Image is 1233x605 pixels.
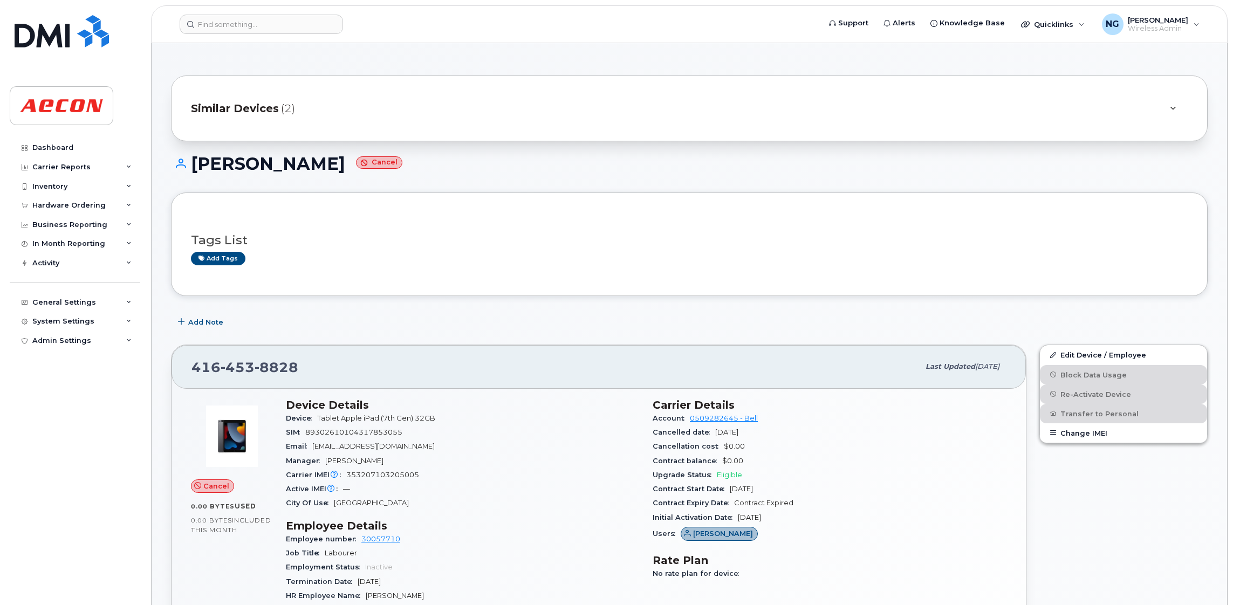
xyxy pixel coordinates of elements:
[171,312,232,332] button: Add Note
[693,528,753,539] span: [PERSON_NAME]
[171,154,1208,173] h1: [PERSON_NAME]
[653,428,715,436] span: Cancelled date
[286,549,325,557] span: Job Title
[286,535,361,543] span: Employee number
[653,499,734,507] span: Contract Expiry Date
[286,414,317,422] span: Device
[653,442,724,450] span: Cancellation cost
[653,398,1006,411] h3: Carrier Details
[191,252,245,265] a: Add tags
[722,457,743,465] span: $0.00
[286,499,334,507] span: City Of Use
[653,513,738,521] span: Initial Activation Date
[235,502,256,510] span: used
[1060,390,1131,398] span: Re-Activate Device
[286,519,640,532] h3: Employee Details
[653,414,690,422] span: Account
[286,485,343,493] span: Active IMEI
[715,428,738,436] span: [DATE]
[286,398,640,411] h3: Device Details
[1040,423,1207,443] button: Change IMEI
[734,499,793,507] span: Contract Expired
[317,414,435,422] span: Tablet Apple iPad (7th Gen) 32GB
[286,592,366,600] span: HR Employee Name
[203,481,229,491] span: Cancel
[1040,365,1207,384] button: Block Data Usage
[1040,345,1207,365] a: Edit Device / Employee
[358,577,381,586] span: [DATE]
[653,569,744,577] span: No rate plan for device
[975,362,999,370] span: [DATE]
[286,457,325,465] span: Manager
[255,359,298,375] span: 8828
[325,457,383,465] span: [PERSON_NAME]
[281,101,295,116] span: (2)
[191,517,232,524] span: 0.00 Bytes
[188,317,223,327] span: Add Note
[191,503,235,510] span: 0.00 Bytes
[738,513,761,521] span: [DATE]
[717,471,742,479] span: Eligible
[334,499,409,507] span: [GEOGRAPHIC_DATA]
[286,577,358,586] span: Termination Date
[286,471,346,479] span: Carrier IMEI
[653,554,1006,567] h3: Rate Plan
[926,362,975,370] span: Last updated
[681,530,758,538] a: [PERSON_NAME]
[312,442,435,450] span: [EMAIL_ADDRESS][DOMAIN_NAME]
[1040,384,1207,404] button: Re-Activate Device
[286,428,305,436] span: SIM
[305,428,402,436] span: 89302610104317853055
[365,563,393,571] span: Inactive
[653,457,722,465] span: Contract balance
[366,592,424,600] span: [PERSON_NAME]
[356,156,402,169] small: Cancel
[361,535,400,543] a: 30057710
[653,530,681,538] span: Users
[221,359,255,375] span: 453
[690,414,758,422] a: 0509282645 - Bell
[346,471,419,479] span: 353207103205005
[730,485,753,493] span: [DATE]
[191,359,298,375] span: 416
[286,563,365,571] span: Employment Status
[191,233,1188,247] h3: Tags List
[653,485,730,493] span: Contract Start Date
[191,101,279,116] span: Similar Devices
[325,549,357,557] span: Labourer
[724,442,745,450] span: $0.00
[191,516,271,534] span: included this month
[286,442,312,450] span: Email
[200,404,264,469] img: image20231002-3703462-ceoear.jpeg
[653,471,717,479] span: Upgrade Status
[1040,404,1207,423] button: Transfer to Personal
[343,485,350,493] span: —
